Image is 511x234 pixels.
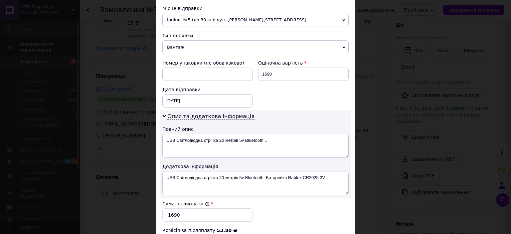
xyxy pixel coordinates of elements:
div: Повний опис [162,126,349,132]
label: Сума післяплати [162,201,210,206]
textarea: USB Світлодіодна стрічка 20 метрів 5v Bluetooth; Батарейка Rablex CR2025 3V [162,171,349,195]
span: Місце відправки [162,6,203,11]
div: Дата відправки [162,86,253,93]
span: Ірпінь: №5 (до 30 кг): вул. [PERSON_NAME][STREET_ADDRESS] [162,13,349,27]
div: Додаткова інформація [162,163,349,170]
span: Опис та додаткова інформація [167,113,255,120]
div: Номер упаковки (не обов'язково) [162,60,253,66]
div: Комісія за післяплату: [162,227,349,234]
textarea: USB Світлодіодна стрічка 20 метрів 5v Bluetooth... [162,134,349,158]
div: Оціночна вартість [258,60,349,66]
span: Тип посилки [162,33,193,38]
span: 53.80 ₴ [217,228,237,233]
span: Вантаж [162,40,349,54]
